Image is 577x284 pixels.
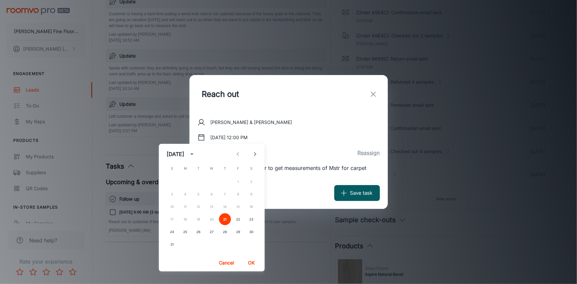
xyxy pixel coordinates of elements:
button: exit [367,88,380,101]
input: Title* [197,83,331,105]
button: 25 [179,226,191,238]
button: 21 [219,213,231,225]
button: Next month [249,148,261,160]
span: Sunday [166,162,178,175]
button: 31 [166,238,178,250]
button: [DATE] 12:00 PM [208,132,251,143]
button: OK [241,257,262,269]
span: Tuesday [192,162,204,175]
span: Saturday [245,162,257,175]
button: 24 [166,226,178,238]
button: Save task [334,185,380,201]
button: 27 [206,226,218,238]
p: [PERSON_NAME] & [PERSON_NAME] [211,119,292,126]
span: Thursday [219,162,231,175]
button: 26 [192,226,204,238]
span: Wednesday [206,162,218,175]
button: 22 [232,213,244,225]
span: Monday [179,162,191,175]
textarea: Reach out to customer to get measurements of Mstr for carpet [211,164,375,172]
button: 28 [219,226,231,238]
button: 30 [245,226,257,238]
button: 29 [232,226,244,238]
button: Cancel [216,257,237,269]
button: calendar view is open, switch to year view [186,148,197,160]
span: Friday [232,162,244,175]
button: 23 [245,213,257,225]
div: [DATE] [167,150,184,158]
button: Reassign [358,149,380,157]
